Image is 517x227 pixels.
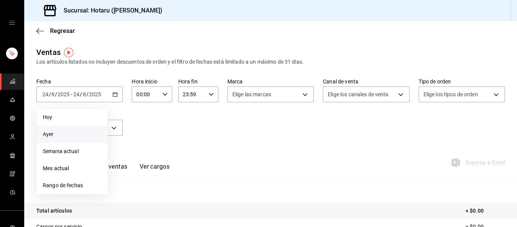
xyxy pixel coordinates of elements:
div: Los artículos listados no incluyen descuentos de orden y el filtro de fechas está limitado a un m... [36,58,505,66]
span: Regresar [50,27,75,34]
div: Ventas [36,47,61,58]
input: ---- [57,91,70,97]
label: Canal de venta [323,79,409,84]
label: Tipo de orden [419,79,505,84]
span: Elige los canales de venta [328,91,388,98]
p: + $0.00 [466,207,505,215]
span: Mes actual [43,164,101,172]
label: Fecha [36,79,123,84]
span: / [55,91,57,97]
input: -- [83,91,86,97]
span: Elige las marcas [232,91,271,98]
div: navigation tabs [48,163,170,176]
button: Regresar [36,27,75,34]
span: - [71,91,72,97]
span: Ayer [43,130,101,138]
button: Ver ventas [98,163,128,176]
span: / [86,91,89,97]
p: Total artículos [36,207,72,215]
button: Ver cargos [140,163,170,176]
input: -- [51,91,55,97]
span: / [49,91,51,97]
span: Hoy [43,113,101,121]
button: open drawer [9,20,15,26]
label: Hora fin [178,79,218,84]
h3: Sucursal: Hotaru ([PERSON_NAME]) [58,6,162,15]
p: Resumen [36,185,505,194]
input: -- [73,91,80,97]
span: / [80,91,82,97]
span: Rango de fechas [43,182,101,189]
input: ---- [89,91,101,97]
label: Marca [227,79,314,84]
span: Semana actual [43,147,101,155]
input: -- [42,91,49,97]
img: Tooltip marker [64,48,73,57]
span: Elige los tipos de orden [424,91,478,98]
label: Hora inicio [132,79,172,84]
